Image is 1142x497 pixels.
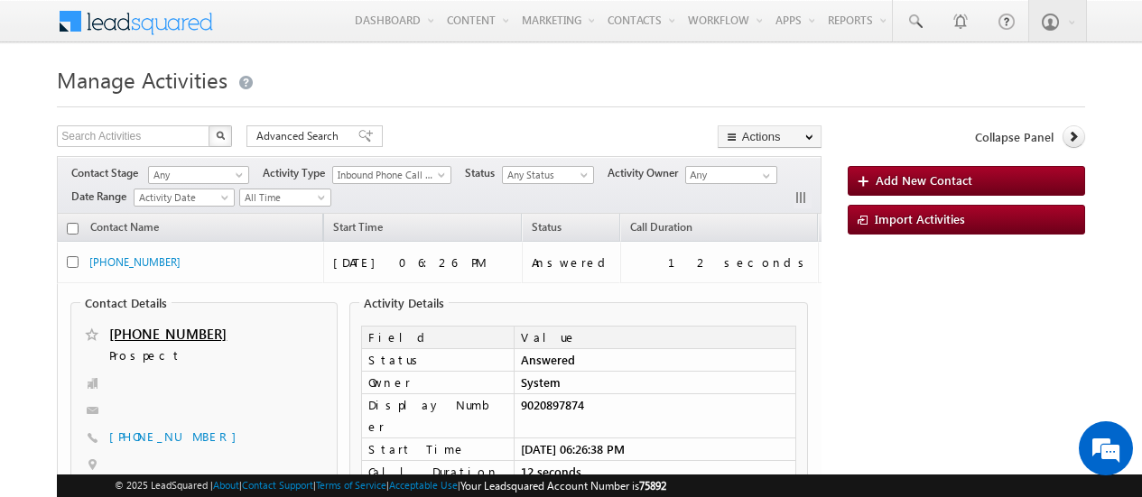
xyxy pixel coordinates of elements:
a: [PHONE_NUMBER] [109,325,227,343]
img: Search [216,131,225,140]
a: Activity Date [134,189,235,207]
span: Collapse Panel [975,129,1054,145]
a: About [213,479,239,491]
span: Contact Stage [71,165,145,181]
td: Value [514,326,797,349]
a: [PHONE_NUMBER] [89,255,181,269]
span: Status [465,165,502,181]
span: Advanced Search [256,128,344,144]
div: Answered [532,254,612,271]
span: 75892 [639,479,666,492]
td: Answered [514,349,797,372]
a: Status [523,217,571,241]
span: Manage Activities [57,65,227,94]
span: Inbound Phone Call Activity [333,167,442,183]
span: Import Activities [875,211,965,226]
a: Show All Items [753,167,775,185]
span: Prospect [109,347,268,365]
span: Date Range [71,189,134,205]
td: Start Time [361,438,514,461]
td: Owner [361,372,514,394]
a: All Time [239,189,331,207]
td: [DATE] 06:26:38 PM [514,438,797,461]
a: Contact Support [242,479,313,491]
span: © 2025 LeadSquared | | | | | [115,477,666,494]
td: Field [361,326,514,349]
td: System [514,372,797,394]
input: Type to Search [685,166,777,184]
span: Activity Type [263,165,332,181]
span: Any [149,167,243,183]
a: Acceptable Use [389,479,458,491]
span: Your Leadsquared Account Number is [460,479,666,492]
span: Call Duration [630,220,692,234]
a: Call Duration [621,217,701,241]
a: Any [148,166,249,184]
span: Any Status [503,167,589,183]
a: Inbound Phone Call Activity [332,166,451,184]
a: Any Status [502,166,594,184]
a: Start Time [324,217,392,241]
span: Activity Date [135,189,228,206]
span: Activity Owner [608,165,685,181]
div: [DATE] 06:26 PM [333,254,514,271]
a: [PHONE_NUMBER] [109,428,246,444]
td: 12 seconds [514,461,797,483]
span: Start Time [333,220,383,234]
span: All Time [240,189,326,206]
input: Check all records [67,223,79,235]
a: Terms of Service [316,479,386,491]
button: Actions [718,125,822,148]
span: Contact Name [81,217,168,241]
td: Status [361,349,514,372]
div: 12 seconds [668,254,811,271]
legend: Activity Details [359,296,449,310]
span: Add New Contact [876,172,972,188]
td: Call Duration [361,461,514,483]
td: Display Number [361,394,514,438]
td: 9020897874 [514,394,797,438]
legend: Contact Details [80,296,172,310]
span: Status [532,220,562,234]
